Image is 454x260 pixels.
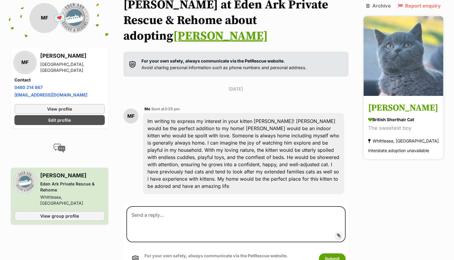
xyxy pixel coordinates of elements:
[123,109,138,124] div: MF
[48,117,71,123] span: Edit profile
[364,97,443,159] a: [PERSON_NAME] British Shorthair Cat The sweetest boy Whittlesea, [GEOGRAPHIC_DATA] Interstate ado...
[368,137,439,145] div: Whittlesea, [GEOGRAPHIC_DATA]
[14,52,35,73] div: MF
[59,3,89,33] img: Eden Ark Private Rescue & Rehome profile pic
[165,107,180,111] span: 3:25 pm
[14,85,43,90] a: 0480 214 867
[368,102,439,115] h3: [PERSON_NAME]
[364,16,443,96] img: Taylor
[143,113,344,194] div: Im writing to express my interest in your kitten [PERSON_NAME]! [PERSON_NAME] would be the perfec...
[53,144,65,153] img: conversation-icon-4a6f8262b818ee0b60e3300018af0b2d0b884aa5de6e9bcb8d3d4eeb1a70a7c4.svg
[368,124,439,133] div: The sweetest boy
[366,3,391,8] a: Archive
[53,12,66,25] span: 💌
[141,58,285,63] strong: For your own safety, always communicate via the PetRescue website.
[144,253,288,258] strong: For your own safety, always communicate via the PetRescue website.
[40,171,105,180] h3: [PERSON_NAME]
[40,194,105,206] div: Whittlesea, [GEOGRAPHIC_DATA]
[141,58,307,71] p: Avoid sharing personal information such as phone numbers and personal address.
[40,181,105,193] div: Eden Ark Private Rescue & Rehome
[40,61,105,73] div: [GEOGRAPHIC_DATA], [GEOGRAPHIC_DATA]
[398,3,441,8] a: Report enquiry
[14,104,105,114] a: View profile
[368,117,439,123] div: British Shorthair Cat
[14,115,105,125] a: Edit profile
[14,211,105,221] a: View group profile
[47,106,72,112] span: View profile
[368,148,429,153] span: Interstate adoption unavailable
[151,107,180,111] span: Sent at
[123,86,349,92] p: [DATE]
[14,77,105,83] h4: Contact
[14,92,87,97] a: [EMAIL_ADDRESS][DOMAIN_NAME]
[144,107,150,111] span: Me
[173,29,268,44] a: [PERSON_NAME]
[40,52,105,60] h3: [PERSON_NAME]
[29,3,59,33] div: MF
[14,171,35,192] img: Eden Ark Private Rescue & Rehome profile pic
[40,213,79,219] span: View group profile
